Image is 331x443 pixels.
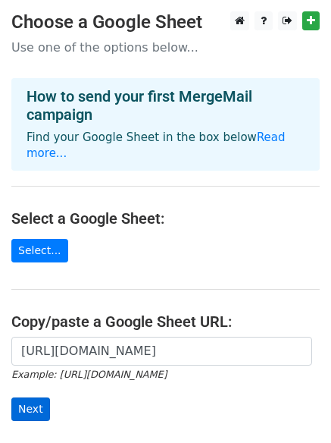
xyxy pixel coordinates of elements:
[11,337,312,366] input: Paste your Google Sheet URL here
[255,370,331,443] iframe: Chat Widget
[11,239,68,262] a: Select...
[11,39,320,55] p: Use one of the options below...
[27,87,304,124] h4: How to send your first MergeMail campaign
[11,313,320,331] h4: Copy/paste a Google Sheet URL:
[11,209,320,228] h4: Select a Google Sheet:
[11,11,320,33] h3: Choose a Google Sheet
[11,397,50,421] input: Next
[27,130,304,162] p: Find your Google Sheet in the box below
[11,369,167,380] small: Example: [URL][DOMAIN_NAME]
[27,130,286,160] a: Read more...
